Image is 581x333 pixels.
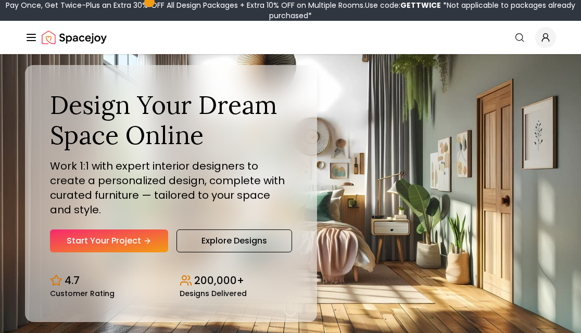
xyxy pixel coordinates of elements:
[42,27,107,48] a: Spacejoy
[50,229,168,252] a: Start Your Project
[50,159,292,217] p: Work 1:1 with expert interior designers to create a personalized design, complete with curated fu...
[42,27,107,48] img: Spacejoy Logo
[180,290,247,297] small: Designs Delivered
[50,290,115,297] small: Customer Rating
[25,21,556,54] nav: Global
[176,229,292,252] a: Explore Designs
[65,273,80,288] p: 4.7
[50,90,292,150] h1: Design Your Dream Space Online
[194,273,244,288] p: 200,000+
[50,265,292,297] div: Design stats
